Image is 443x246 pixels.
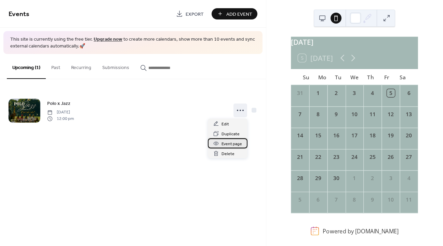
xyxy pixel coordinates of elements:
[296,110,304,118] div: 7
[387,174,395,182] div: 3
[47,115,74,122] span: 12:00 pm
[369,110,377,118] div: 11
[296,89,304,97] div: 31
[314,69,330,85] div: Mo
[186,11,204,18] span: Export
[7,54,46,79] button: Upcoming (1)
[387,196,395,204] div: 10
[332,110,340,118] div: 9
[405,174,413,182] div: 4
[10,36,256,50] span: This site is currently using the free tier. to create more calendars, show more than 10 events an...
[351,132,359,140] div: 17
[47,99,70,107] a: Polo x Jazz
[296,174,304,182] div: 28
[369,132,377,140] div: 18
[387,132,395,140] div: 19
[296,153,304,161] div: 21
[351,174,359,182] div: 1
[387,153,395,161] div: 26
[298,69,314,85] div: Su
[351,196,359,204] div: 8
[296,196,304,204] div: 5
[66,54,97,78] button: Recurring
[405,110,413,118] div: 13
[363,69,379,85] div: Th
[47,109,74,115] span: [DATE]
[221,140,242,148] span: Event page
[332,132,340,140] div: 16
[331,69,347,85] div: Tu
[387,89,395,97] div: 5
[46,54,66,78] button: Past
[314,132,322,140] div: 15
[314,174,322,182] div: 29
[351,153,359,161] div: 24
[369,196,377,204] div: 9
[97,54,135,78] button: Submissions
[323,227,399,235] div: Powered by
[369,89,377,97] div: 4
[405,89,413,97] div: 6
[221,131,240,138] span: Duplicate
[387,110,395,118] div: 12
[94,35,122,44] a: Upgrade now
[351,110,359,118] div: 10
[221,121,229,128] span: Edit
[296,132,304,140] div: 14
[9,8,29,21] span: Events
[332,174,340,182] div: 30
[332,153,340,161] div: 23
[332,89,340,97] div: 2
[405,153,413,161] div: 27
[171,8,209,19] a: Export
[395,69,411,85] div: Sa
[347,69,363,85] div: We
[355,227,399,235] a: [DOMAIN_NAME]
[369,174,377,182] div: 2
[332,196,340,204] div: 7
[314,196,322,204] div: 6
[212,8,257,19] button: Add Event
[369,153,377,161] div: 25
[379,69,395,85] div: Fr
[314,110,322,118] div: 8
[291,37,418,47] div: [DATE]
[314,153,322,161] div: 22
[405,132,413,140] div: 20
[405,196,413,204] div: 11
[314,89,322,97] div: 1
[226,11,252,18] span: Add Event
[351,89,359,97] div: 3
[221,150,234,158] span: Delete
